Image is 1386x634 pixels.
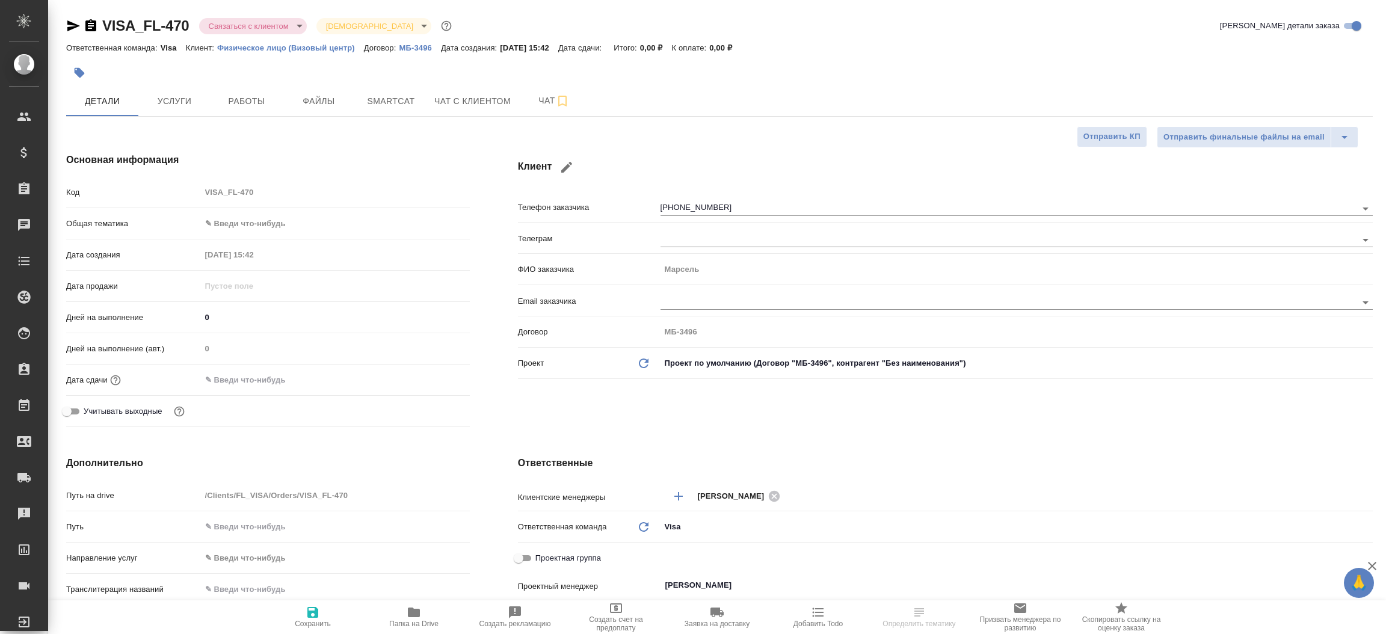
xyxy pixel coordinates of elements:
[201,371,306,389] input: ✎ Введи что-нибудь
[201,309,470,326] input: ✎ Введи что-нибудь
[518,326,661,338] p: Договор
[205,552,455,564] div: ✎ Введи что-нибудь
[262,600,363,634] button: Сохранить
[768,600,869,634] button: Добавить Todo
[389,620,439,628] span: Папка на Drive
[66,43,161,52] p: Ответственная команда:
[66,280,201,292] p: Дата продажи
[573,615,659,632] span: Создать счет на предоплату
[535,552,601,564] span: Проектная группа
[869,600,970,634] button: Определить тематику
[698,490,772,502] span: [PERSON_NAME]
[201,214,470,234] div: ✎ Введи что-нибудь
[661,323,1373,340] input: Пустое поле
[518,153,1373,182] h4: Клиент
[362,94,420,109] span: Smartcat
[66,312,201,324] p: Дней на выполнение
[1366,495,1369,497] button: Open
[500,43,558,52] p: [DATE] 15:42
[205,21,292,31] button: Связаться с клиентом
[1357,232,1374,248] button: Open
[66,583,201,596] p: Транслитерация названий
[66,249,201,261] p: Дата создания
[217,43,364,52] p: Физическое лицо (Визовый центр)
[1163,131,1325,144] span: Отправить финальные файлы на email
[882,620,955,628] span: Определить тематику
[1071,600,1172,634] button: Скопировать ссылку на оценку заказа
[217,42,364,52] a: Физическое лицо (Визовый центр)
[66,153,470,167] h4: Основная информация
[201,183,470,201] input: Пустое поле
[1349,570,1369,596] span: 🙏
[518,233,661,245] p: Телеграм
[555,94,570,108] svg: Подписаться
[201,277,306,295] input: Пустое поле
[66,343,201,355] p: Дней на выполнение (авт.)
[464,600,565,634] button: Создать рекламацию
[793,620,843,628] span: Добавить Todo
[518,295,661,307] p: Email заказчика
[518,202,661,214] p: Телефон заказчика
[518,263,661,275] p: ФИО заказчика
[171,404,187,419] button: Выбери, если сб и вс нужно считать рабочими днями для выполнения заказа.
[1157,126,1358,148] div: split button
[565,600,667,634] button: Создать счет на предоплату
[201,487,470,504] input: Пустое поле
[1157,126,1331,148] button: Отправить финальные файлы на email
[434,94,511,109] span: Чат с клиентом
[66,456,470,470] h4: Дополнительно
[479,620,551,628] span: Создать рекламацию
[640,43,672,52] p: 0,00 ₽
[661,353,1373,374] div: Проект по умолчанию (Договор "МБ-3496", контрагент "Без наименования")
[201,340,470,357] input: Пустое поле
[1077,126,1147,147] button: Отправить КП
[1078,615,1165,632] span: Скопировать ссылку на оценку заказа
[205,218,455,230] div: ✎ Введи что-нибудь
[709,43,741,52] p: 0,00 ₽
[518,357,544,369] p: Проект
[970,600,1071,634] button: Призвать менеджера по развитию
[290,94,348,109] span: Файлы
[201,580,470,598] input: ✎ Введи что-нибудь
[201,518,470,535] input: ✎ Введи что-нибудь
[201,246,306,263] input: Пустое поле
[218,94,276,109] span: Работы
[399,42,440,52] a: МБ-3496
[1083,130,1141,144] span: Отправить КП
[161,43,186,52] p: Visa
[364,43,399,52] p: Договор:
[73,94,131,109] span: Детали
[316,18,431,34] div: Связаться с клиентом
[661,517,1373,537] div: Visa
[186,43,217,52] p: Клиент:
[977,615,1064,632] span: Призвать менеджера по развитию
[146,94,203,109] span: Услуги
[518,491,661,503] p: Клиентские менеджеры
[66,490,201,502] p: Путь на drive
[201,548,470,568] div: ✎ Введи что-нибудь
[525,93,583,108] span: Чат
[66,374,108,386] p: Дата сдачи
[1220,20,1340,32] span: [PERSON_NAME] детали заказа
[66,186,201,199] p: Код
[614,43,639,52] p: Итого:
[661,260,1373,278] input: Пустое поле
[66,60,93,86] button: Добавить тэг
[518,456,1373,470] h4: Ответственные
[1357,200,1374,217] button: Open
[66,521,201,533] p: Путь
[66,19,81,33] button: Скопировать ссылку для ЯМессенджера
[439,18,454,34] button: Доп статусы указывают на важность/срочность заказа
[672,43,710,52] p: К оплате:
[698,488,784,503] div: [PERSON_NAME]
[1344,568,1374,598] button: 🙏
[664,482,693,511] button: Добавить менеджера
[102,17,189,34] a: VISA_FL-470
[441,43,500,52] p: Дата создания:
[518,521,607,533] p: Ответственная команда
[399,43,440,52] p: МБ-3496
[295,620,331,628] span: Сохранить
[518,580,661,592] p: Проектный менеджер
[66,552,201,564] p: Направление услуг
[84,19,98,33] button: Скопировать ссылку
